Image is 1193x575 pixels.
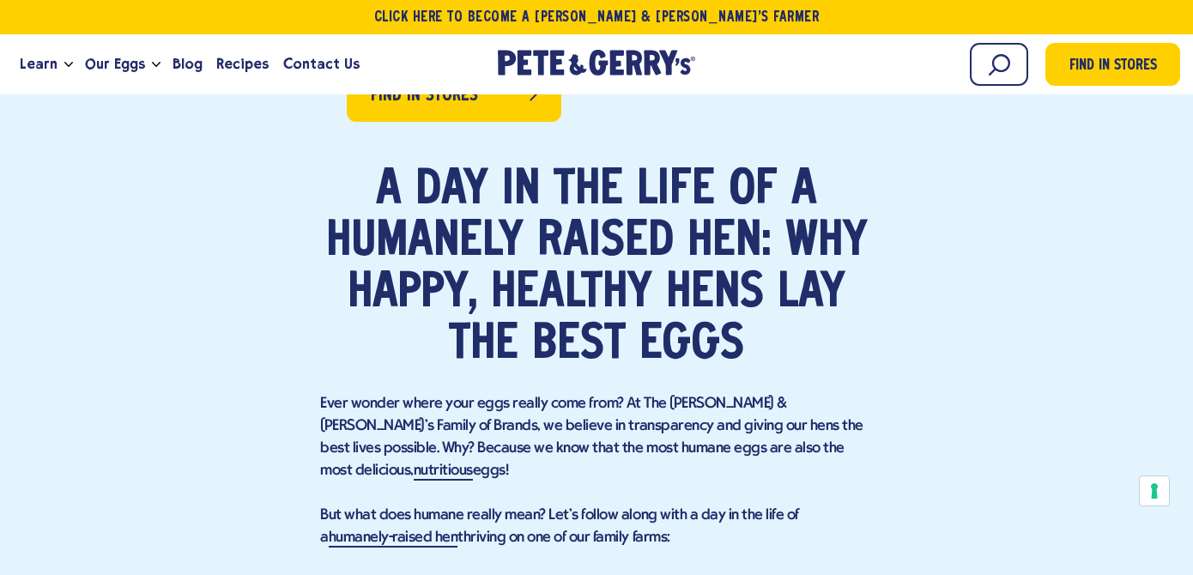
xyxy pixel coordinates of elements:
[166,41,209,88] a: Blog
[371,82,478,109] span: Find in Stores
[329,530,458,548] a: humanely-raised hen
[1045,43,1180,86] a: Find in Stores
[283,53,360,75] span: Contact Us
[85,53,145,75] span: Our Eggs
[152,62,160,68] button: Open the dropdown menu for Our Eggs
[209,41,276,88] a: Recipes
[78,41,152,88] a: Our Eggs
[173,53,203,75] span: Blog
[320,505,873,549] p: But what does humane really mean? Let's follow along with a day in the life of a thriving on one ...
[20,53,58,75] span: Learn
[276,41,366,88] a: Contact Us
[320,393,873,482] p: Ever wonder where your eggs really come from? At The [PERSON_NAME] & [PERSON_NAME]’s Family of Br...
[1140,476,1169,505] button: Your consent preferences for tracking technologies
[216,53,269,75] span: Recipes
[970,43,1028,86] input: Search
[414,463,473,481] a: nutritious
[320,165,873,371] h2: A Day in the Life of a Humanely Raised Hen: Why Happy, Healthy Hens Lay the Best Eggs
[64,62,73,68] button: Open the dropdown menu for Learn
[13,41,64,88] a: Learn
[1069,55,1157,78] span: Find in Stores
